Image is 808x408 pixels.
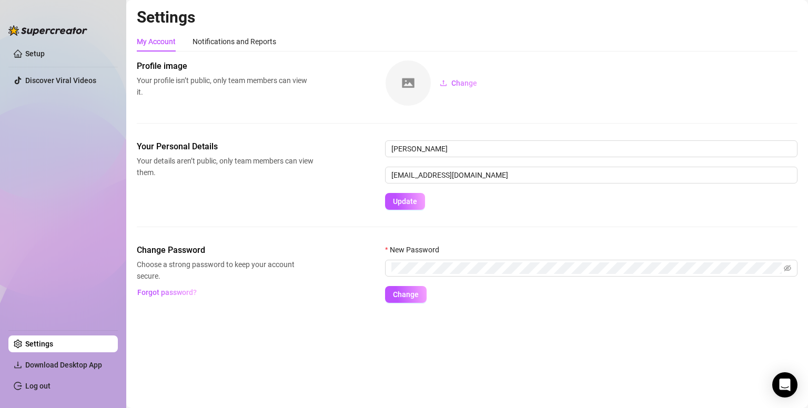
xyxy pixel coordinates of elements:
span: Forgot password? [137,288,197,297]
input: Enter new email [385,167,797,183]
a: Discover Viral Videos [25,76,96,85]
span: Download Desktop App [25,361,102,369]
button: Update [385,193,425,210]
div: Open Intercom Messenger [772,372,797,397]
button: Change [385,286,427,303]
span: Change Password [137,244,314,257]
input: New Password [391,262,782,274]
button: Change [431,75,486,91]
span: Change [451,79,477,87]
span: eye-invisible [784,264,791,272]
input: Enter name [385,140,797,157]
button: Forgot password? [137,284,197,301]
h2: Settings [137,7,797,27]
span: Your Personal Details [137,140,314,153]
div: Notifications and Reports [193,36,276,47]
a: Settings [25,340,53,348]
span: upload [440,79,447,87]
a: Log out [25,382,50,390]
span: Update [393,197,417,206]
img: logo-BBDzfeDw.svg [8,25,87,36]
span: Change [393,290,419,299]
span: Profile image [137,60,314,73]
div: My Account [137,36,176,47]
span: Your details aren’t public, only team members can view them. [137,155,314,178]
span: Your profile isn’t public, only team members can view it. [137,75,314,98]
span: Choose a strong password to keep your account secure. [137,259,314,282]
label: New Password [385,244,446,256]
img: square-placeholder.png [386,60,431,106]
span: download [14,361,22,369]
a: Setup [25,49,45,58]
